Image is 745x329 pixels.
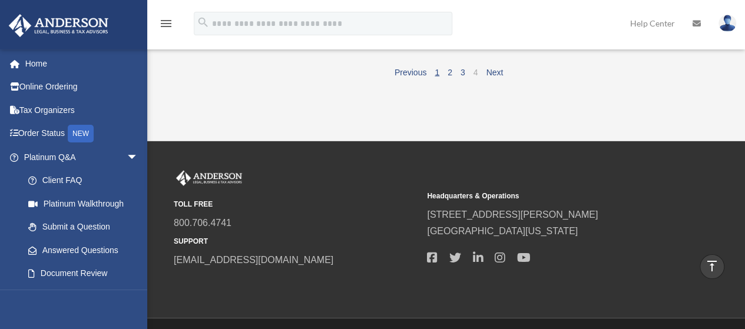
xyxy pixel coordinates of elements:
small: TOLL FREE [174,198,419,211]
span: arrow_drop_down [127,145,150,170]
a: Home [8,52,156,75]
a: 1 [435,68,439,77]
a: Online Ordering [8,75,156,99]
div: NEW [68,125,94,142]
small: SUPPORT [174,235,419,248]
a: Previous [395,68,426,77]
small: Headquarters & Operations [427,190,672,202]
a: Tax Organizers [8,98,156,122]
a: 2 [448,68,452,77]
a: Platinum Walkthrough [16,192,150,215]
a: menu [159,21,173,31]
a: Platinum Q&Aarrow_drop_down [8,145,150,169]
a: Next [486,68,503,77]
a: Client FAQ [16,169,150,192]
i: search [197,16,210,29]
a: [STREET_ADDRESS][PERSON_NAME] [427,210,598,220]
a: Answered Questions [16,238,144,262]
img: Anderson Advisors Platinum Portal [174,171,244,186]
a: Document Review [16,262,150,285]
a: Submit a Question [16,215,150,239]
a: 800.706.4741 [174,218,231,228]
i: vertical_align_top [705,259,719,273]
a: [GEOGRAPHIC_DATA][US_STATE] [427,226,578,236]
i: menu [159,16,173,31]
a: Platinum Knowledge Room [16,285,150,323]
img: User Pic [718,15,736,32]
a: 4 [474,68,478,77]
a: [EMAIL_ADDRESS][DOMAIN_NAME] [174,255,333,265]
a: Order StatusNEW [8,122,156,146]
a: 3 [461,68,465,77]
a: vertical_align_top [700,254,724,279]
img: Anderson Advisors Platinum Portal [5,14,112,37]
